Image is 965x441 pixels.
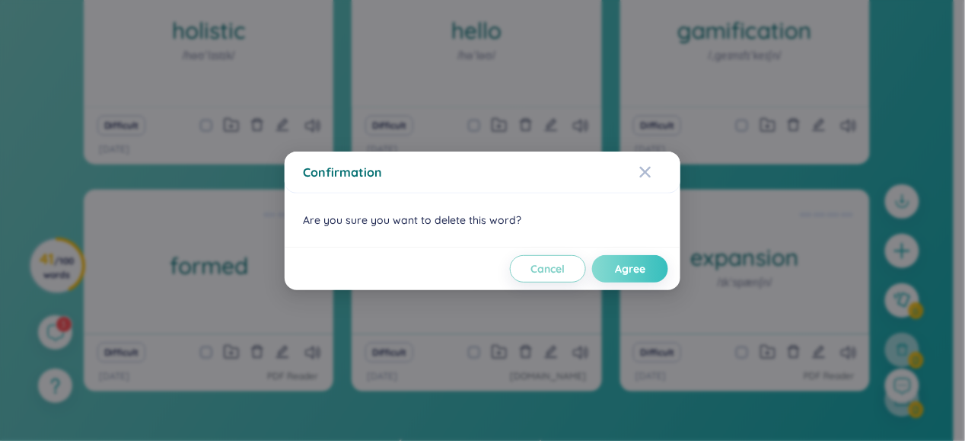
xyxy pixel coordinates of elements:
[303,164,662,181] div: Confirmation
[531,261,565,276] span: Cancel
[615,261,645,276] span: Agree
[639,152,680,193] button: Close
[285,193,680,247] div: Are you sure you want to delete this word?
[510,255,586,283] button: Cancel
[592,255,668,283] button: Agree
